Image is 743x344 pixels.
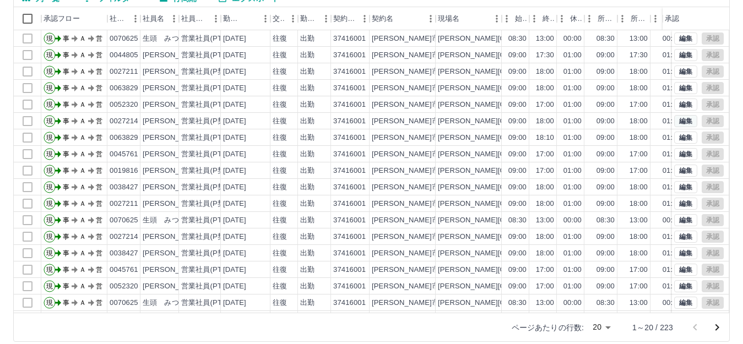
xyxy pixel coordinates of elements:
div: 往復 [273,50,287,61]
text: 事 [63,84,69,92]
button: 編集 [674,280,697,292]
button: 編集 [674,264,697,276]
div: 交通費 [273,7,285,30]
div: 01:00 [563,133,582,143]
div: 37416001 [333,149,366,160]
div: 13:00 [536,34,554,44]
text: Ａ [79,51,86,59]
text: 事 [63,167,69,174]
div: 37416001 [333,34,366,44]
div: 37416001 [333,100,366,110]
div: 01:00 [663,116,681,127]
div: 01:00 [563,149,582,160]
div: 09:00 [508,116,527,127]
text: 現 [46,35,53,42]
div: 01:00 [563,166,582,176]
text: 営 [96,167,102,174]
div: [DATE] [223,182,246,193]
div: [PERSON_NAME]市 [372,215,439,226]
div: 01:00 [663,50,681,61]
div: 往復 [273,67,287,77]
div: 往復 [273,199,287,209]
button: 編集 [674,198,697,210]
button: 編集 [674,247,697,259]
div: 37416001 [333,166,366,176]
div: 01:00 [663,182,681,193]
text: 事 [63,51,69,59]
text: 現 [46,101,53,108]
button: 編集 [674,181,697,193]
div: 営業社員(PT契約) [181,100,239,110]
button: 編集 [674,231,697,243]
div: [DATE] [223,149,246,160]
div: [PERSON_NAME][GEOGRAPHIC_DATA] [438,83,574,94]
text: 事 [63,150,69,158]
text: Ａ [79,101,86,108]
button: 編集 [674,82,697,94]
div: 01:00 [563,116,582,127]
div: 往復 [273,116,287,127]
div: 18:10 [536,133,554,143]
div: 37416001 [333,215,366,226]
div: 終業 [543,7,555,30]
text: Ａ [79,68,86,75]
div: [PERSON_NAME] [143,182,203,193]
div: 17:30 [630,50,648,61]
div: 18:00 [630,116,648,127]
button: 編集 [674,165,697,177]
text: 営 [96,134,102,141]
div: [PERSON_NAME] [143,116,203,127]
div: [DATE] [223,83,246,94]
div: 01:00 [663,166,681,176]
text: 現 [46,167,53,174]
div: [PERSON_NAME] [143,50,203,61]
div: 出勤 [300,232,314,242]
div: 08:30 [596,34,615,44]
text: 現 [46,134,53,141]
div: 09:00 [508,149,527,160]
div: 出勤 [300,215,314,226]
div: [PERSON_NAME][GEOGRAPHIC_DATA] [438,67,574,77]
text: 現 [46,51,53,59]
div: 37416001 [333,133,366,143]
div: 社員番号 [107,7,140,30]
div: 休憩 [570,7,582,30]
div: 営業社員(PT契約) [181,83,239,94]
div: 17:00 [536,149,554,160]
text: 営 [96,200,102,208]
div: [PERSON_NAME]市 [372,232,439,242]
div: 17:00 [630,100,648,110]
div: 往復 [273,232,287,242]
text: 事 [63,35,69,42]
div: 0063829 [110,83,138,94]
div: 08:30 [508,34,527,44]
div: 0052320 [110,100,138,110]
text: Ａ [79,200,86,208]
div: 勤務日 [221,7,270,30]
div: [PERSON_NAME]市 [372,149,439,160]
div: 承認 [663,7,720,30]
button: メニュー [127,10,144,27]
div: 37416001 [333,116,366,127]
div: 営業社員(P契約) [181,116,235,127]
div: 01:00 [563,67,582,77]
div: 01:00 [663,83,681,94]
button: 次のページへ [706,316,728,338]
text: 営 [96,183,102,191]
div: 13:00 [536,215,554,226]
div: 現場名 [436,7,502,30]
div: [PERSON_NAME] 加[PERSON_NAME] [143,83,277,94]
div: 09:00 [596,116,615,127]
div: 00:00 [563,215,582,226]
div: 社員名 [140,7,179,30]
div: 出勤 [300,83,314,94]
text: 現 [46,84,53,92]
div: [PERSON_NAME]市 [372,100,439,110]
div: 01:00 [663,149,681,160]
div: 始業 [515,7,527,30]
div: 37416001 [333,83,366,94]
div: 18:00 [536,182,554,193]
div: 営業社員(PT契約) [181,50,239,61]
div: 17:00 [536,166,554,176]
div: 営業社員(PT契約) [181,149,239,160]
